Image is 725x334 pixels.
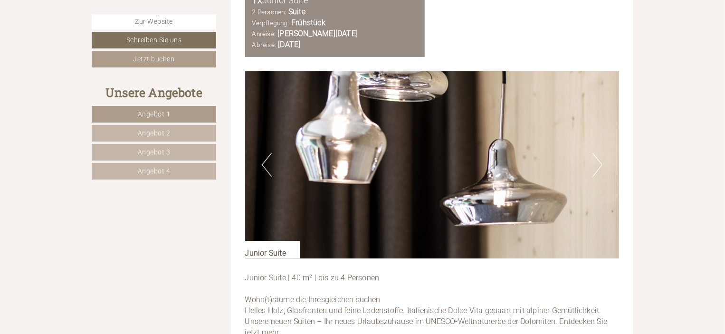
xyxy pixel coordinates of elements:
img: image [245,71,620,258]
button: Next [592,153,602,177]
b: [DATE] [278,40,300,49]
a: Jetzt buchen [92,51,216,67]
div: Hotel Simpaty [15,28,153,36]
b: [PERSON_NAME][DATE] [277,29,358,38]
span: Angebot 1 [138,110,171,118]
a: Zur Website [92,14,216,29]
a: Schreiben Sie uns [92,32,216,48]
span: Angebot 3 [138,148,171,156]
div: Junior Suite [245,241,300,259]
div: Guten Tag, wie können wir Ihnen helfen? [8,26,157,55]
small: 16:42 [15,47,153,53]
div: Unsere Angebote [92,84,216,101]
small: Abreise: [252,41,277,48]
small: Anreise: [252,30,276,38]
button: Previous [262,153,272,177]
small: Verpflegung: [252,19,289,27]
b: Frühstück [291,18,325,27]
span: Angebot 4 [138,167,171,175]
b: Suite [288,7,305,16]
small: 2 Personen: [252,8,286,16]
span: Angebot 2 [138,129,171,137]
div: [DATE] [170,8,204,24]
button: Senden [322,250,374,267]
